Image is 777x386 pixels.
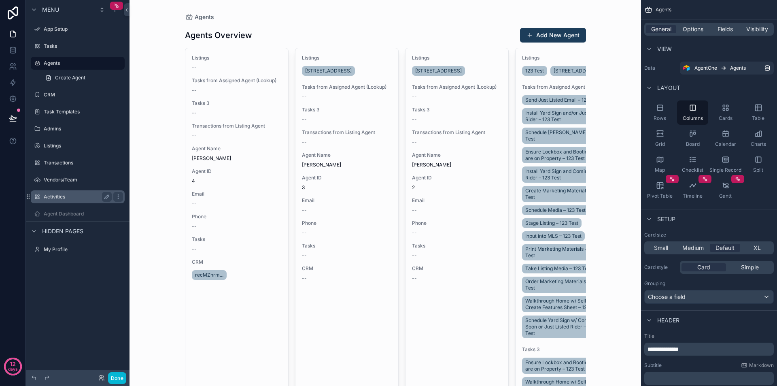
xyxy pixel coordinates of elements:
span: Pivot Table [647,193,673,199]
span: Hidden pages [42,227,83,235]
span: Single Record [709,167,741,173]
span: Layout [657,84,680,92]
span: General [651,25,671,33]
a: AgentOneAgents [680,62,774,75]
label: Listings [44,143,123,149]
a: Markdown [741,362,774,369]
span: Agents [730,65,746,71]
span: Visibility [746,25,768,33]
label: Task Templates [44,109,123,115]
div: scrollable content [644,372,774,385]
span: AgentOne [694,65,717,71]
span: View [657,45,672,53]
span: Gantt [719,193,732,199]
button: Grid [644,126,675,151]
label: Card style [644,264,677,271]
button: Checklist [677,152,708,177]
span: Charts [751,141,766,147]
a: Activities [31,190,125,203]
button: Done [108,372,126,384]
span: Markdown [749,362,774,369]
span: Grid [655,141,665,147]
button: Charts [743,126,774,151]
a: Transactions [31,156,125,169]
span: Default [715,244,735,252]
label: Tasks [44,43,123,49]
a: My Profile [31,243,125,256]
span: XL [754,244,761,252]
img: Airtable Logo [683,65,690,71]
span: Board [686,141,700,147]
label: Agent Dashboard [44,211,123,217]
button: Gantt [710,178,741,203]
button: Choose a field [644,290,774,304]
button: Pivot Table [644,178,675,203]
a: Tasks [31,40,125,53]
button: Columns [677,100,708,125]
span: Choose a field [648,293,686,300]
button: Rows [644,100,675,125]
span: Menu [42,6,59,14]
a: Agent Dashboard [31,207,125,220]
span: Checklist [682,167,703,173]
label: Card size [644,232,666,238]
span: Map [655,167,665,173]
span: Agents [656,6,671,13]
label: Activities [44,194,108,200]
span: Rows [654,115,666,122]
a: Task Templates [31,105,125,118]
span: Card [697,263,710,271]
p: days [8,363,18,375]
a: CRM [31,88,125,101]
span: Split [753,167,763,173]
span: Cards [719,115,732,122]
a: App Setup [31,23,125,36]
label: Subtitle [644,362,662,369]
span: Header [657,316,679,324]
span: Medium [682,244,704,252]
a: Agents [31,57,125,70]
a: Create Agent [40,71,125,84]
a: Listings [31,139,125,152]
span: Create Agent [55,75,85,81]
label: Grouping [644,280,665,287]
label: Agents [44,60,120,66]
span: Table [752,115,764,122]
button: Map [644,152,675,177]
label: Transactions [44,160,123,166]
a: Admins [31,122,125,135]
span: Calendar [715,141,736,147]
button: Single Record [710,152,741,177]
span: Simple [741,263,759,271]
span: Setup [657,215,675,223]
span: Columns [683,115,703,122]
div: scrollable content [644,343,774,356]
label: App Setup [44,26,123,32]
span: Small [654,244,668,252]
label: Vendors/Team [44,177,123,183]
label: Data [644,65,677,71]
p: 12 [10,360,16,368]
button: Table [743,100,774,125]
button: Timeline [677,178,708,203]
label: Title [644,333,774,339]
span: Timeline [683,193,703,199]
label: My Profile [44,246,123,253]
button: Board [677,126,708,151]
button: Split [743,152,774,177]
label: CRM [44,92,123,98]
span: Options [683,25,703,33]
span: Fields [718,25,733,33]
label: Admins [44,126,123,132]
a: Vendors/Team [31,173,125,186]
button: Calendar [710,126,741,151]
button: Cards [710,100,741,125]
